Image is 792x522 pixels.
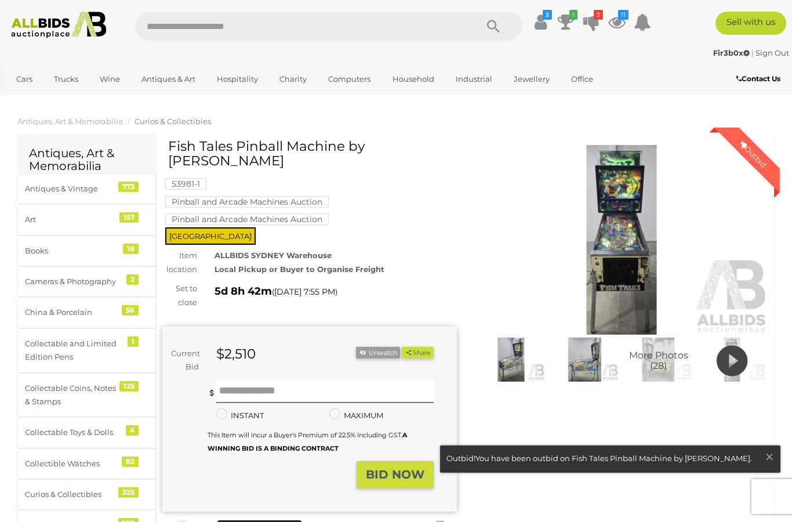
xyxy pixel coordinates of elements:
[154,282,206,309] div: Set to close
[119,212,139,223] div: 157
[564,70,601,89] a: Office
[25,382,121,409] div: Collectable Coins, Notes & Stamps
[119,381,139,391] div: 125
[118,182,139,192] div: 773
[608,12,626,32] a: 11
[128,336,139,347] div: 1
[17,266,156,297] a: Cameras & Photography 2
[402,347,434,359] button: Share
[165,179,206,188] a: 53981-1
[17,117,123,126] a: Antiques, Art & Memorabilia
[764,445,775,468] span: ×
[123,244,139,254] div: 18
[557,12,575,32] a: 1
[715,12,786,35] a: Sell with us
[624,338,692,381] a: More Photos(28)
[551,338,619,381] img: Fish Tales Pinball Machine by Williams
[755,48,789,57] a: Sign Out
[208,431,407,452] small: This Item will incur a Buyer's Premium of 22.5% including GST.
[9,89,48,108] a: Sports
[594,10,603,20] i: 3
[17,448,156,479] a: Collectible Watches 82
[122,456,139,467] div: 82
[17,173,156,204] a: Antiques & Vintage 773
[216,346,256,362] strong: $2,510
[25,306,121,319] div: China & Porcelain
[25,244,121,258] div: Books
[46,70,86,89] a: Trucks
[92,70,128,89] a: Wine
[736,74,780,83] b: Contact Us
[17,235,156,266] a: Books 18
[583,12,600,32] a: 3
[272,287,337,296] span: ( )
[385,70,442,89] a: Household
[17,297,156,328] a: China & Porcelain 56
[208,431,407,452] b: A WINNING BID IS A BINDING CONTRACT
[165,196,329,208] mark: Pinball and Arcade Machines Auction
[736,72,783,85] a: Contact Us
[357,461,434,488] button: BID NOW
[751,48,754,57] span: |
[25,457,121,470] div: Collectible Watches
[569,10,577,20] i: 1
[165,227,256,245] span: [GEOGRAPHIC_DATA]
[17,328,156,373] a: Collectable and Limited Edition Pens 1
[126,274,139,285] div: 2
[165,213,329,225] mark: Pinball and Arcade Machines Auction
[321,70,378,89] a: Computers
[122,305,139,316] div: 56
[17,373,156,418] a: Collectable Coins, Notes & Stamps 125
[126,425,139,436] div: 4
[272,70,314,89] a: Charity
[25,426,121,439] div: Collectable Toys & Dolls
[629,350,688,371] span: More Photos (28)
[366,467,424,481] strong: BID NOW
[274,287,335,297] span: [DATE] 7:55 PM
[215,251,332,260] strong: ALLBIDS SYDNEY Warehouse
[726,128,780,181] div: Outbid
[162,347,208,374] div: Current Bid
[356,347,400,359] li: Unwatch this item
[135,117,211,126] a: Curios & Collectibles
[506,70,557,89] a: Jewellery
[6,12,111,38] img: Allbids.com.au
[25,488,121,501] div: Curios & Collectibles
[17,479,156,510] a: Curios & Collectibles 325
[54,89,151,108] a: [GEOGRAPHIC_DATA]
[215,285,272,298] strong: 5d 8h 42m
[713,48,751,57] a: Fir3b0x
[118,487,139,498] div: 325
[356,347,400,359] button: Unwatch
[209,70,266,89] a: Hospitality
[477,338,545,381] img: Fish Tales Pinball Machine by Williams
[25,213,121,226] div: Art
[624,338,692,381] img: Fish Tales Pinball Machine by Williams
[165,215,329,224] a: Pinball and Arcade Machines Auction
[532,12,549,32] a: $
[215,264,384,274] strong: Local Pickup or Buyer to Organise Freight
[25,275,121,288] div: Cameras & Photography
[474,145,769,335] img: Fish Tales Pinball Machine by Williams
[168,139,454,169] h1: Fish Tales Pinball Machine by [PERSON_NAME]
[713,48,750,57] strong: Fir3b0x
[29,147,144,172] h2: Antiques, Art & Memorabilia
[134,70,203,89] a: Antiques & Art
[448,70,500,89] a: Industrial
[25,182,121,195] div: Antiques & Vintage
[25,337,121,364] div: Collectable and Limited Edition Pens
[464,12,522,41] button: Search
[165,178,206,190] mark: 53981-1
[9,70,40,89] a: Cars
[17,204,156,235] a: Art 157
[618,10,628,20] i: 11
[17,417,156,448] a: Collectable Toys & Dolls 4
[543,10,552,20] i: $
[329,409,383,422] label: MAXIMUM
[154,249,206,276] div: Item location
[698,338,766,381] img: 53981-1a.jpg
[165,197,329,206] a: Pinball and Arcade Machines Auction
[216,409,264,422] label: INSTANT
